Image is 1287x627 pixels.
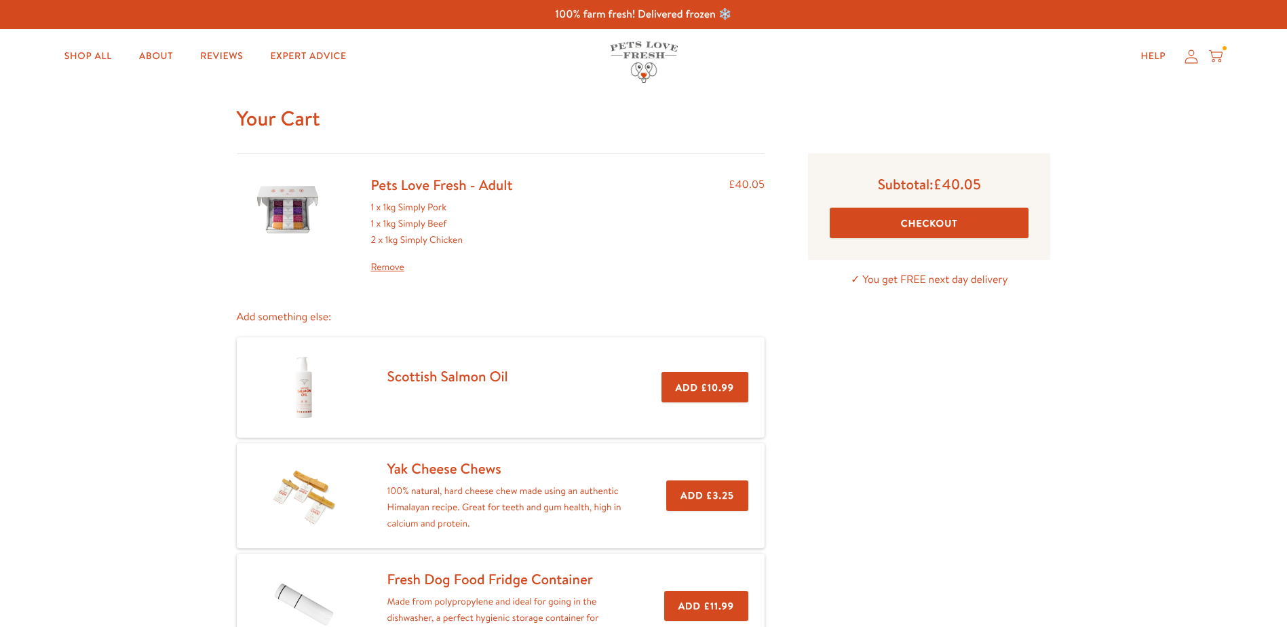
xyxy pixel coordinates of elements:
[666,480,748,511] button: Add £3.25
[371,199,513,275] div: 1 x 1kg Simply Pork 1 x 1kg Simply Beef 2 x 1kg Simply Chicken
[237,308,765,326] p: Add something else:
[371,175,513,195] a: Pets Love Fresh - Adult
[189,43,254,70] a: Reviews
[387,483,623,531] p: 100% natural, hard cheese chew made using an authentic Himalayan recipe. Great for teeth and gum ...
[54,43,123,70] a: Shop All
[128,43,184,70] a: About
[1130,43,1176,70] a: Help
[830,208,1029,238] button: Checkout
[808,271,1050,289] p: ✓ You get FREE next day delivery
[387,459,501,478] a: Yak Cheese Chews
[270,354,338,421] img: Scottish Salmon Oil
[270,461,338,529] img: Yak Cheese Chews
[729,176,765,275] div: £40.05
[237,105,1051,132] h1: Your Cart
[260,43,358,70] a: Expert Advice
[387,366,508,386] a: Scottish Salmon Oil
[934,174,981,194] span: £40.05
[664,591,748,622] button: Add £11.99
[830,175,1029,193] p: Subtotal:
[610,41,678,83] img: Pets Love Fresh
[371,259,513,275] a: Remove
[387,569,593,589] a: Fresh Dog Food Fridge Container
[661,372,748,402] button: Add £10.99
